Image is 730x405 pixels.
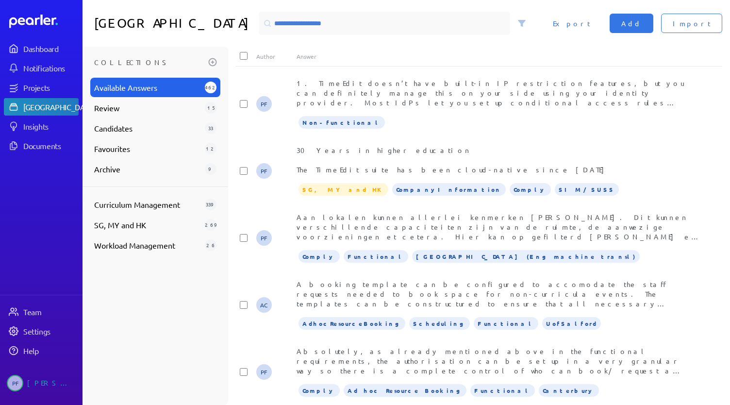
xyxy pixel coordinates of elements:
button: Export [541,14,602,33]
span: Scheduling [409,317,470,330]
div: 9 [205,163,216,175]
div: Insights [23,121,78,131]
div: Notifications [23,63,78,73]
span: Curriculum Management [94,199,201,210]
span: AdhocResourceBooking [299,317,405,330]
span: Functional [474,317,538,330]
button: Add [610,14,653,33]
span: Functional [470,384,535,397]
span: Functional [344,250,408,263]
span: Available Answers [94,82,201,93]
span: SG, MY and HK [94,219,201,231]
a: Team [4,303,79,321]
div: 33 [205,122,216,134]
span: Export [553,18,590,28]
div: [PERSON_NAME] [27,375,76,391]
div: Documents [23,141,78,151]
div: Answer [297,52,702,60]
span: Ad hoc Resource Booking [344,384,466,397]
div: [GEOGRAPHIC_DATA] [23,102,96,112]
a: PF[PERSON_NAME] [4,371,79,395]
div: 26 [205,239,216,251]
div: 269 [205,219,216,231]
span: Workload Management [94,239,201,251]
span: Canterbury [539,384,599,397]
div: 4621 [205,82,216,93]
div: Settings [23,326,78,336]
span: Comply [299,384,340,397]
div: A booking template can be configured to accomodate the staff requests needed to book space for no... [297,279,702,308]
div: 12 [205,143,216,154]
span: Comply [299,250,340,263]
span: Add [621,18,642,28]
a: Dashboard [4,40,79,57]
a: Documents [4,137,79,154]
div: Team [23,307,78,317]
span: Favourites [94,143,201,154]
span: Import [673,18,711,28]
a: Insights [4,118,79,135]
div: Absolutely, as already mentioned above in the functional requirements, the authorisation can be s... [297,346,702,375]
a: Help [4,342,79,359]
span: Patrick Flynn [256,96,272,112]
span: CompanyInformation [392,183,506,196]
span: Archive [94,163,201,175]
a: Projects [4,79,79,96]
div: 339 [205,199,216,210]
div: 15 [205,102,216,114]
span: Patrick Flynn [7,375,23,391]
span: Non-functional [299,116,385,129]
span: University of Antwerpen (Eng machine transl) [412,250,640,263]
a: Notifications [4,59,79,77]
h3: Collections [94,54,205,70]
span: UofSalford [542,317,601,330]
div: 1. TimeEdit doesn’t have built-in IP restriction features, but you can definitely manage this on ... [297,78,702,107]
div: Projects [23,83,78,92]
button: Import [661,14,722,33]
div: Dashboard [23,44,78,53]
a: Dashboard [9,15,79,28]
div: Help [23,346,78,355]
div: 30 Years in higher education The TimeEdit suite has been cloud-native since [DATE] [297,145,702,174]
span: Candidates [94,122,201,134]
span: SIM/SUSS [555,183,619,196]
span: Patrick Flynn [256,230,272,246]
div: Author [256,52,297,60]
a: [GEOGRAPHIC_DATA] [4,98,79,116]
span: Patrick Flynn [256,364,272,380]
span: Patrick Flynn [256,163,272,179]
span: Review [94,102,201,114]
a: Settings [4,322,79,340]
span: SG, MY and HK [299,183,388,196]
span: Alicia Carmstrom [256,297,272,313]
div: Aan lokalen kunnen allerlei kenmerken [PERSON_NAME]. Dit kunnen verschillende capaciteiten zijn v... [297,212,702,241]
h1: [GEOGRAPHIC_DATA] [94,12,255,35]
span: Comply [510,183,551,196]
